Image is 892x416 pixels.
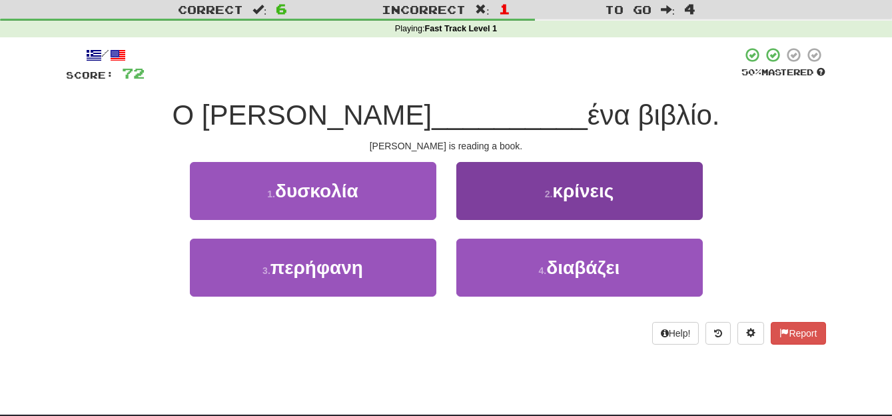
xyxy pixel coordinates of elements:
[67,47,145,63] div: /
[652,322,699,345] button: Help!
[475,4,490,15] span: :
[190,239,436,297] button: 3.περήφανη
[262,265,270,276] small: 3 .
[275,181,358,201] span: δυσκολία
[190,162,436,220] button: 1.δυσκολία
[382,3,466,16] span: Incorrect
[546,257,620,278] span: διαβάζει
[539,265,547,276] small: 4 .
[552,181,614,201] span: κρίνεις
[456,239,703,297] button: 4.διαβάζει
[270,257,363,278] span: περήφανη
[425,24,498,33] strong: Fast Track Level 1
[499,1,510,17] span: 1
[684,1,695,17] span: 4
[545,189,553,199] small: 2 .
[661,4,675,15] span: :
[605,3,652,16] span: To go
[588,99,720,131] span: ένα βιβλίο.
[267,189,275,199] small: 1 .
[67,139,826,153] div: [PERSON_NAME] is reading a book.
[252,4,267,15] span: :
[123,65,145,81] span: 72
[432,99,588,131] span: __________
[456,162,703,220] button: 2.κρίνεις
[742,67,826,79] div: Mastered
[742,67,762,77] span: 50 %
[771,322,825,345] button: Report
[276,1,287,17] span: 6
[178,3,243,16] span: Correct
[705,322,731,345] button: Round history (alt+y)
[172,99,432,131] span: Ο [PERSON_NAME]
[67,69,115,81] span: Score:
